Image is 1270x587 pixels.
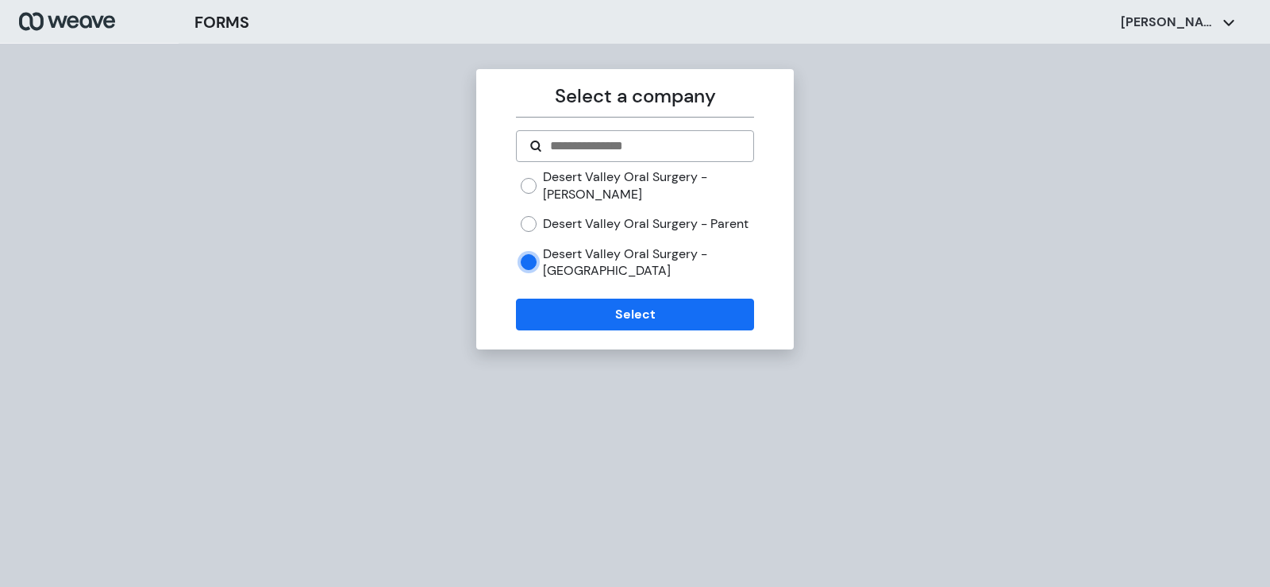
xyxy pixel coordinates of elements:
[1121,14,1216,31] p: [PERSON_NAME]
[548,137,740,156] input: Search
[194,10,249,34] h3: FORMS
[543,245,753,280] label: Desert Valley Oral Surgery - [GEOGRAPHIC_DATA]
[516,299,753,330] button: Select
[543,215,749,233] label: Desert Valley Oral Surgery - Parent
[543,168,753,203] label: Desert Valley Oral Surgery - [PERSON_NAME]
[516,82,753,110] p: Select a company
